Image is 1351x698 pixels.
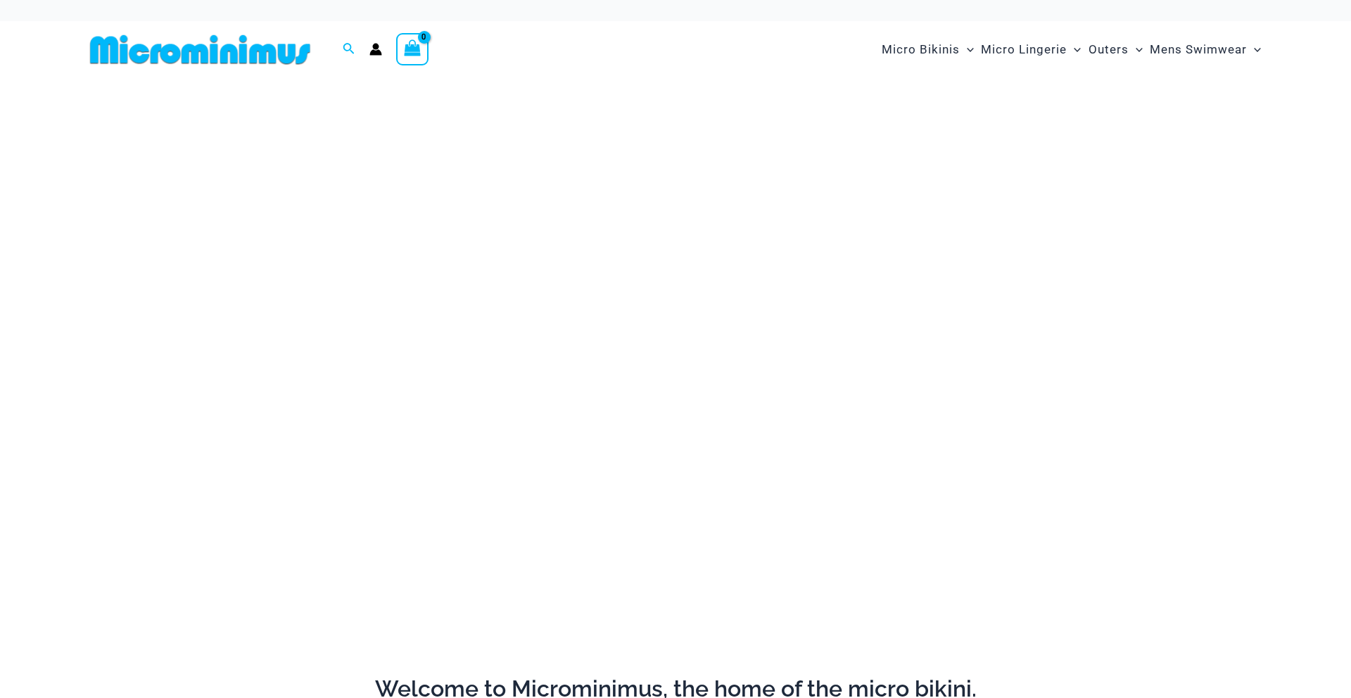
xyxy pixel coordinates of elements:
[1085,28,1146,71] a: OutersMenu ToggleMenu Toggle
[876,26,1267,73] nav: Site Navigation
[1089,32,1129,68] span: Outers
[977,28,1084,71] a: Micro LingerieMenu ToggleMenu Toggle
[1150,32,1247,68] span: Mens Swimwear
[1247,32,1261,68] span: Menu Toggle
[84,34,316,65] img: MM SHOP LOGO FLAT
[1129,32,1143,68] span: Menu Toggle
[882,32,960,68] span: Micro Bikinis
[369,43,382,56] a: Account icon link
[878,28,977,71] a: Micro BikinisMenu ToggleMenu Toggle
[1067,32,1081,68] span: Menu Toggle
[343,41,355,58] a: Search icon link
[1146,28,1264,71] a: Mens SwimwearMenu ToggleMenu Toggle
[960,32,974,68] span: Menu Toggle
[396,33,429,65] a: View Shopping Cart, empty
[981,32,1067,68] span: Micro Lingerie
